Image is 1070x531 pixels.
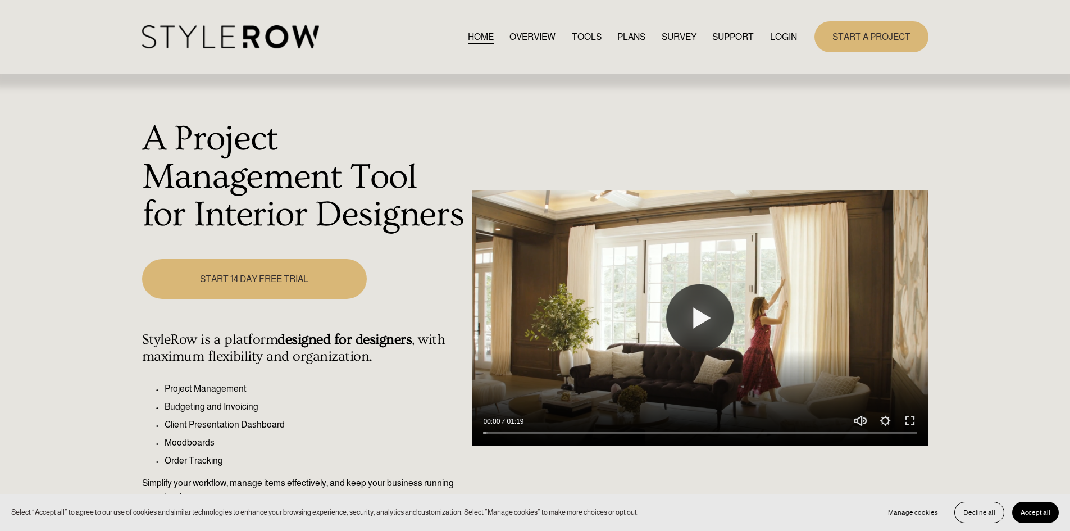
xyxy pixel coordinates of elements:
[142,332,466,365] h4: StyleRow is a platform , with maximum flexibility and organization.
[165,382,466,396] p: Project Management
[142,120,466,234] h1: A Project Management Tool for Interior Designers
[142,476,466,503] p: Simplify your workflow, manage items effectively, and keep your business running seamlessly.
[483,416,503,427] div: Current time
[468,29,494,44] a: HOME
[165,400,466,414] p: Budgeting and Invoicing
[165,418,466,432] p: Client Presentation Dashboard
[954,502,1004,523] button: Decline all
[277,332,412,348] strong: designed for designers
[1012,502,1059,523] button: Accept all
[11,507,639,518] p: Select “Accept all” to agree to our use of cookies and similar technologies to enhance your brows...
[165,436,466,450] p: Moodboards
[888,509,938,516] span: Manage cookies
[814,21,928,52] a: START A PROJECT
[963,509,995,516] span: Decline all
[509,29,556,44] a: OVERVIEW
[1021,509,1050,516] span: Accept all
[770,29,797,44] a: LOGIN
[142,25,319,48] img: StyleRow
[503,416,526,427] div: Duration
[880,502,946,523] button: Manage cookies
[712,30,754,44] span: SUPPORT
[666,284,734,352] button: Play
[617,29,645,44] a: PLANS
[712,29,754,44] a: folder dropdown
[662,29,696,44] a: SURVEY
[142,259,367,299] a: START 14 DAY FREE TRIAL
[483,429,917,437] input: Seek
[165,454,466,468] p: Order Tracking
[572,29,602,44] a: TOOLS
